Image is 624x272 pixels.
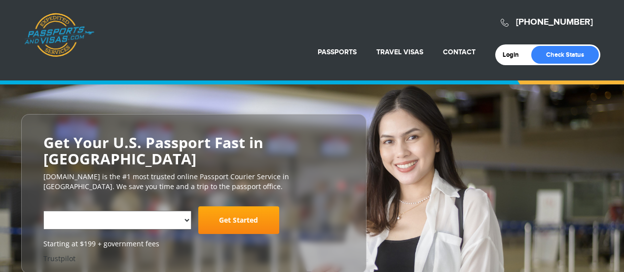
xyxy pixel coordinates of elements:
[43,172,344,192] p: [DOMAIN_NAME] is the #1 most trusted online Passport Courier Service in [GEOGRAPHIC_DATA]. We sav...
[43,239,344,249] span: Starting at $199 + government fees
[43,134,344,167] h2: Get Your U.S. Passport Fast in [GEOGRAPHIC_DATA]
[443,48,476,56] a: Contact
[376,48,423,56] a: Travel Visas
[43,254,75,263] a: Trustpilot
[318,48,357,56] a: Passports
[24,13,94,57] a: Passports & [DOMAIN_NAME]
[531,46,599,64] a: Check Status
[503,51,526,59] a: Login
[198,206,279,234] a: Get Started
[516,17,593,28] a: [PHONE_NUMBER]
